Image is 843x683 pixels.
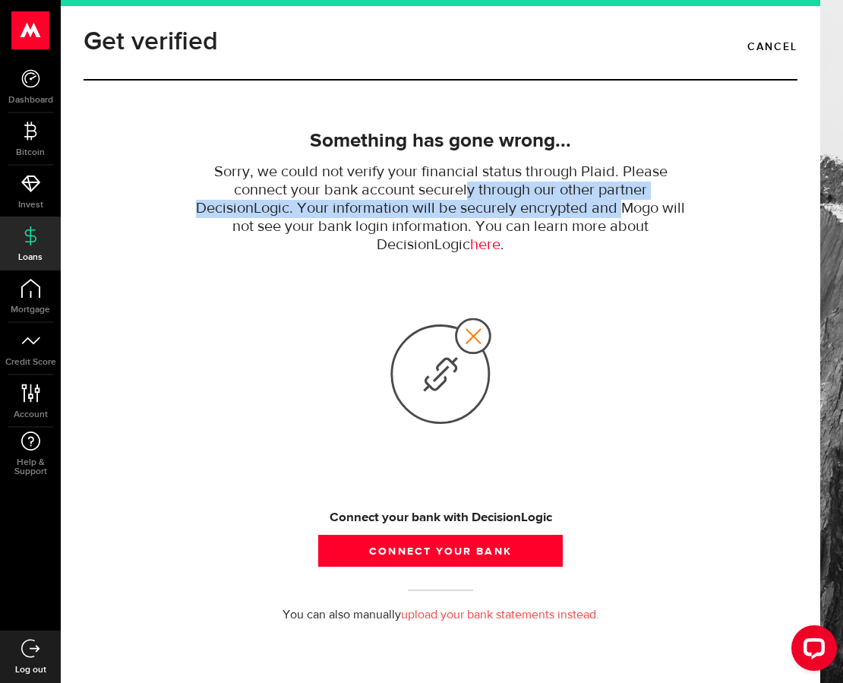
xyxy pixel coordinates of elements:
[401,609,599,621] a: upload your bank statements instead.
[318,535,563,567] button: Connect your bank
[191,163,690,255] p: Sorry, we could not verify your financial status through Plaid. Please connect your bank account ...
[84,22,218,62] h1: Get verified
[470,237,500,253] a: here
[72,606,809,625] p: You can also manually
[747,34,797,60] a: Cancel
[191,509,690,527] div: Connect your bank with DecisionLogic
[191,125,690,157] h2: Something has gone wrong...
[779,619,843,683] iframe: LiveChat chat widget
